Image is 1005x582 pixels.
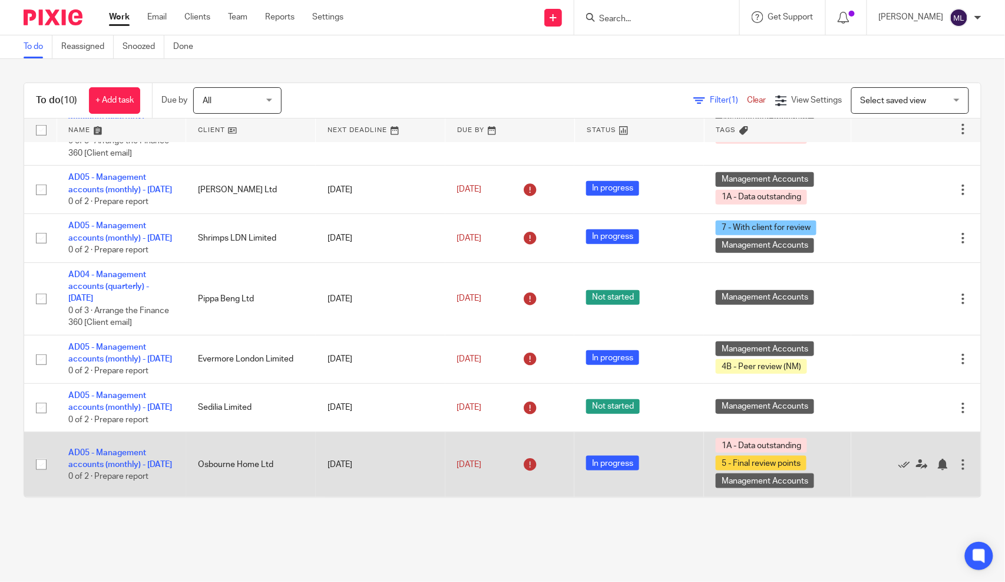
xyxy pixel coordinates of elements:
[186,166,316,214] td: [PERSON_NAME] Ltd
[586,399,640,414] span: Not started
[716,438,807,453] span: 1A - Data outstanding
[109,11,130,23] a: Work
[747,96,766,104] a: Clear
[68,222,172,242] a: AD05 - Management accounts (monthly) - [DATE]
[586,290,640,305] span: Not started
[161,94,187,106] p: Due by
[586,229,639,244] span: In progress
[457,461,482,469] span: [DATE]
[716,399,814,414] span: Management Accounts
[950,8,968,27] img: svg%3E
[265,11,295,23] a: Reports
[312,11,343,23] a: Settings
[716,190,807,205] span: 1A - Data outstanding
[716,290,814,305] span: Management Accounts
[316,383,445,432] td: [DATE]
[68,416,148,424] span: 0 of 2 · Prepare report
[68,449,172,469] a: AD05 - Management accounts (monthly) - [DATE]
[716,238,814,253] span: Management Accounts
[316,335,445,383] td: [DATE]
[457,234,482,242] span: [DATE]
[147,11,167,23] a: Email
[61,96,77,105] span: (10)
[457,295,482,303] span: [DATE]
[68,137,169,157] span: 0 of 3 · Arrange the Finance 360 [Client email]
[24,35,52,58] a: To do
[61,35,114,58] a: Reassigned
[316,262,445,335] td: [DATE]
[68,392,172,412] a: AD05 - Management accounts (monthly) - [DATE]
[716,221,816,235] span: 7 - With client for review
[186,262,316,335] td: Pippa Beng Ltd
[792,96,842,104] span: View Settings
[36,94,77,107] h1: To do
[184,11,210,23] a: Clients
[716,341,814,356] span: Management Accounts
[316,432,445,498] td: [DATE]
[457,186,482,194] span: [DATE]
[68,307,169,327] span: 0 of 3 · Arrange the Finance 360 [Client email]
[861,97,927,105] span: Select saved view
[457,355,482,363] span: [DATE]
[768,13,814,21] span: Get Support
[68,367,148,376] span: 0 of 2 · Prepare report
[186,383,316,432] td: Sedilia Limited
[89,87,140,114] a: + Add task
[68,173,172,193] a: AD05 - Management accounts (monthly) - [DATE]
[586,456,639,471] span: In progress
[716,474,814,488] span: Management Accounts
[710,96,747,104] span: Filter
[68,271,149,303] a: AD04 - Management accounts (quarterly) - [DATE]
[716,127,736,133] span: Tags
[123,35,164,58] a: Snoozed
[173,35,202,58] a: Done
[898,459,916,471] a: Mark as done
[68,198,148,206] span: 0 of 2 · Prepare report
[716,172,814,187] span: Management Accounts
[716,359,807,374] span: 4B - Peer review (NM)
[586,181,639,196] span: In progress
[68,343,172,363] a: AD05 - Management accounts (monthly) - [DATE]
[879,11,944,23] p: [PERSON_NAME]
[68,246,148,254] span: 0 of 2 · Prepare report
[729,96,738,104] span: (1)
[716,456,806,471] span: 5 - Final review points
[203,97,211,105] span: All
[24,9,82,25] img: Pixie
[186,214,316,262] td: Shrimps LDN Limited
[68,472,148,481] span: 0 of 2 · Prepare report
[186,335,316,383] td: Evermore London Limited
[316,214,445,262] td: [DATE]
[316,166,445,214] td: [DATE]
[457,403,482,412] span: [DATE]
[228,11,247,23] a: Team
[598,14,704,25] input: Search
[186,432,316,498] td: Osbourne Home Ltd
[586,350,639,365] span: In progress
